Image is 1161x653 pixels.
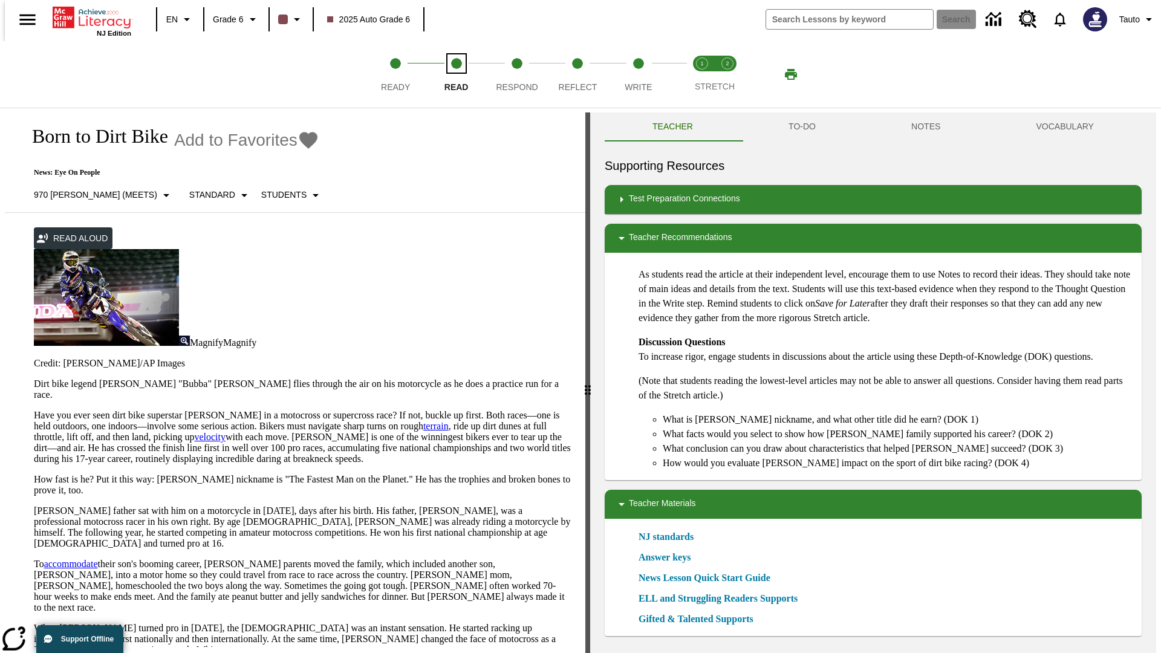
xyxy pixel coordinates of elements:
img: Avatar [1083,7,1107,31]
a: velocity [194,432,226,442]
div: reading [5,112,585,647]
li: What is [PERSON_NAME] nickname, and what other title did he earn? (DOK 1) [663,412,1132,427]
button: Stretch Read step 1 of 2 [685,41,720,108]
p: As students read the article at their independent level, encourage them to use Notes to record th... [639,267,1132,325]
h1: Born to Dirt Bike [19,125,168,148]
p: Teacher Materials [629,497,696,512]
span: STRETCH [695,82,735,91]
p: Teacher Recommendations [629,231,732,245]
div: activity [590,112,1156,653]
span: Ready [381,82,410,92]
a: News Lesson Quick Start Guide, Will open in new browser window or tab [639,571,770,585]
li: What conclusion can you draw about characteristics that helped [PERSON_NAME] succeed? (DOK 3) [663,441,1132,456]
li: What facts would you select to show how [PERSON_NAME] family supported his career? (DOK 2) [663,427,1132,441]
span: Tauto [1119,13,1140,26]
button: VOCABULARY [988,112,1142,141]
span: NJ Edition [97,30,131,37]
input: search field [766,10,933,29]
span: Respond [496,82,538,92]
button: NOTES [863,112,988,141]
button: Add to Favorites - Born to Dirt Bike [174,129,319,151]
button: Support Offline [36,625,123,653]
button: Respond step 3 of 5 [482,41,552,108]
p: Have you ever seen dirt bike superstar [PERSON_NAME] in a motocross or supercross race? If not, b... [34,410,571,464]
span: Support Offline [61,635,114,643]
p: To their son's booming career, [PERSON_NAME] parents moved the family, which included another son... [34,559,571,613]
button: Write step 5 of 5 [603,41,674,108]
text: 1 [700,60,703,67]
button: Grade: Grade 6, Select a grade [208,8,265,30]
span: Add to Favorites [174,131,298,150]
div: Home [53,4,131,37]
button: Read step 2 of 5 [421,41,491,108]
button: Select Student [256,184,328,206]
button: Scaffolds, Standard [184,184,256,206]
a: Resource Center, Will open in new tab [1012,3,1044,36]
img: Magnify [179,336,190,346]
button: Open side menu [10,2,45,37]
span: EN [166,13,178,26]
button: Teacher [605,112,741,141]
p: Dirt bike legend [PERSON_NAME] "Bubba" [PERSON_NAME] flies through the air on his motorcycle as h... [34,378,571,400]
p: Standard [189,189,235,201]
a: Gifted & Talented Supports [639,612,761,626]
button: Stretch Respond step 2 of 2 [710,41,745,108]
text: 2 [726,60,729,67]
button: Read Aloud [34,227,112,250]
a: Notifications [1044,4,1076,35]
div: Instructional Panel Tabs [605,112,1142,141]
li: How would you evaluate [PERSON_NAME] impact on the sport of dirt bike racing? (DOK 4) [663,456,1132,470]
p: Test Preparation Connections [629,192,740,207]
p: Students [261,189,307,201]
a: ELL and Struggling Readers Supports [639,591,805,606]
p: (Note that students reading the lowest-level articles may not be able to answer all questions. Co... [639,374,1132,403]
button: Select a new avatar [1076,4,1114,35]
p: To increase rigor, engage students in discussions about the article using these Depth-of-Knowledg... [639,335,1132,364]
span: Magnify [190,337,223,348]
span: 2025 Auto Grade 6 [327,13,411,26]
p: How fast is he? Put it this way: [PERSON_NAME] nickname is "The Fastest Man on the Planet." He ha... [34,474,571,496]
div: Teacher Recommendations [605,224,1142,253]
span: Magnify [223,337,256,348]
button: Language: EN, Select a language [161,8,200,30]
a: Answer keys, Will open in new browser window or tab [639,550,691,565]
p: 970 [PERSON_NAME] (Meets) [34,189,157,201]
strong: Discussion Questions [639,337,726,347]
a: NJ standards [639,530,701,544]
button: Print [772,63,810,85]
button: TO-DO [741,112,863,141]
div: Teacher Materials [605,490,1142,519]
button: Select Lexile, 970 Lexile (Meets) [29,184,178,206]
img: Motocross racer James Stewart flies through the air on his dirt bike. [34,249,179,346]
button: Ready step 1 of 5 [360,41,431,108]
div: Test Preparation Connections [605,185,1142,214]
button: Reflect step 4 of 5 [542,41,613,108]
em: Save for Later [815,298,871,308]
button: Profile/Settings [1114,8,1161,30]
a: Data Center [978,3,1012,36]
a: accommodate [44,559,98,569]
p: [PERSON_NAME] father sat with him on a motorcycle in [DATE], days after his birth. His father, [P... [34,505,571,549]
a: terrain [423,421,449,431]
span: Read [444,82,469,92]
span: Grade 6 [213,13,244,26]
h6: Supporting Resources [605,156,1142,175]
button: Class color is dark brown. Change class color [273,8,309,30]
p: Credit: [PERSON_NAME]/AP Images [34,358,571,369]
span: Reflect [559,82,597,92]
p: News: Eye On People [19,168,328,177]
span: Write [625,82,652,92]
div: Press Enter or Spacebar and then press right and left arrow keys to move the slider [585,112,590,653]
